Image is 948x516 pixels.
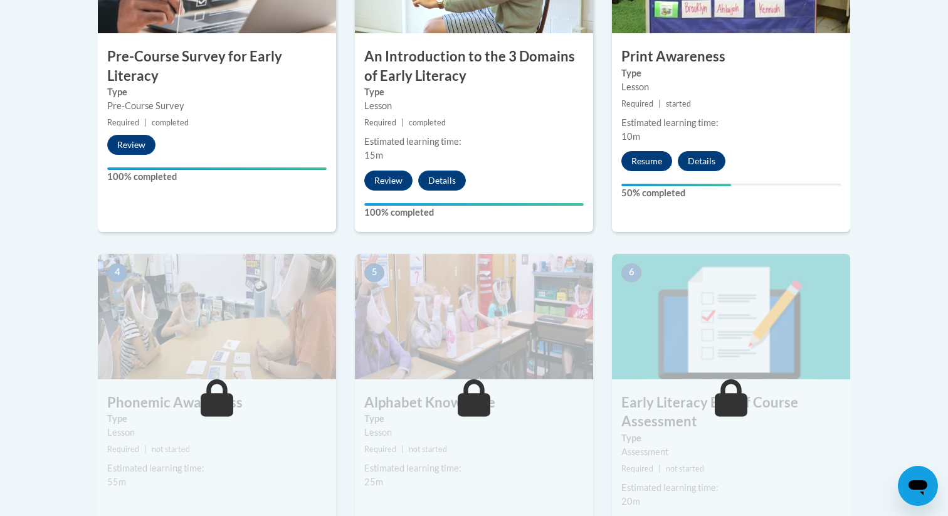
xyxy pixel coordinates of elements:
[658,464,661,473] span: |
[612,393,850,432] h3: Early Literacy End of Course Assessment
[107,412,327,426] label: Type
[409,445,447,454] span: not started
[621,445,841,459] div: Assessment
[364,461,584,475] div: Estimated learning time:
[401,118,404,127] span: |
[107,263,127,282] span: 4
[355,393,593,413] h3: Alphabet Knowledge
[364,203,584,206] div: Your progress
[107,477,126,487] span: 55m
[107,99,327,113] div: Pre-Course Survey
[364,445,396,454] span: Required
[621,151,672,171] button: Resume
[621,431,841,445] label: Type
[364,85,584,99] label: Type
[612,254,850,379] img: Course Image
[612,47,850,66] h3: Print Awareness
[98,393,336,413] h3: Phonemic Awareness
[898,466,938,506] iframe: Button to launch messaging window
[418,171,466,191] button: Details
[621,66,841,80] label: Type
[355,254,593,379] img: Course Image
[364,477,383,487] span: 25m
[621,131,640,142] span: 10m
[152,445,190,454] span: not started
[364,150,383,161] span: 15m
[621,186,841,200] label: 50% completed
[107,135,155,155] button: Review
[98,47,336,86] h3: Pre-Course Survey for Early Literacy
[364,263,384,282] span: 5
[621,496,640,507] span: 20m
[364,99,584,113] div: Lesson
[364,171,413,191] button: Review
[678,151,725,171] button: Details
[107,167,327,170] div: Your progress
[621,184,731,186] div: Your progress
[621,99,653,108] span: Required
[666,464,704,473] span: not started
[621,116,841,130] div: Estimated learning time:
[621,464,653,473] span: Required
[152,118,189,127] span: completed
[666,99,691,108] span: started
[98,254,336,379] img: Course Image
[144,445,147,454] span: |
[107,118,139,127] span: Required
[658,99,661,108] span: |
[409,118,446,127] span: completed
[107,426,327,440] div: Lesson
[364,206,584,219] label: 100% completed
[364,426,584,440] div: Lesson
[364,118,396,127] span: Required
[621,80,841,94] div: Lesson
[621,263,641,282] span: 6
[144,118,147,127] span: |
[107,85,327,99] label: Type
[107,445,139,454] span: Required
[107,170,327,184] label: 100% completed
[401,445,404,454] span: |
[621,481,841,495] div: Estimated learning time:
[364,412,584,426] label: Type
[355,47,593,86] h3: An Introduction to the 3 Domains of Early Literacy
[107,461,327,475] div: Estimated learning time:
[364,135,584,149] div: Estimated learning time:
